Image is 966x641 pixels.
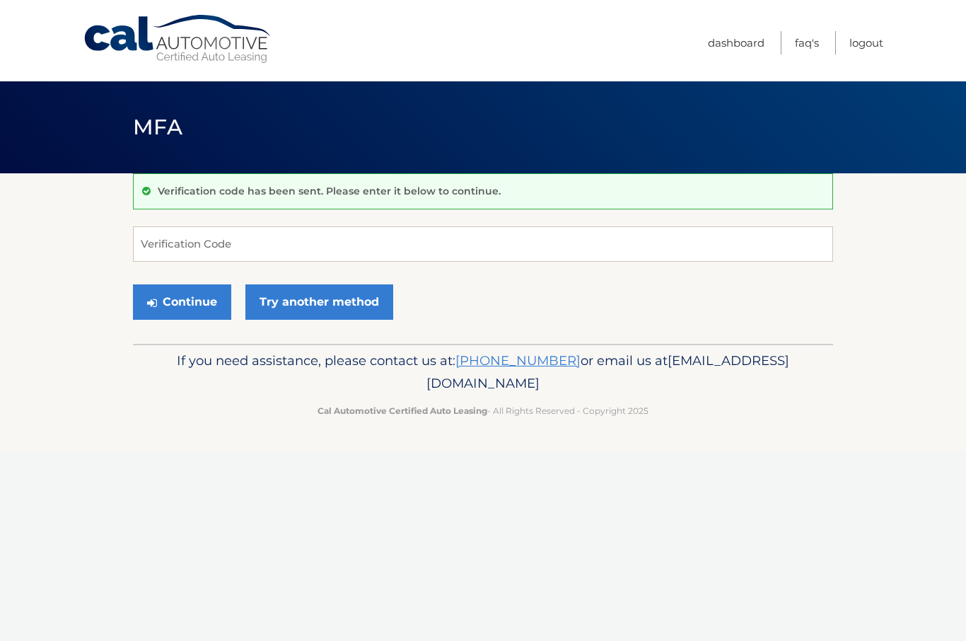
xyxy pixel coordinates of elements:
[455,352,581,369] a: [PHONE_NUMBER]
[426,352,789,391] span: [EMAIL_ADDRESS][DOMAIN_NAME]
[849,31,883,54] a: Logout
[795,31,819,54] a: FAQ's
[133,284,231,320] button: Continue
[708,31,764,54] a: Dashboard
[142,403,824,418] p: - All Rights Reserved - Copyright 2025
[83,14,274,64] a: Cal Automotive
[142,350,824,395] p: If you need assistance, please contact us at: or email us at
[133,226,833,262] input: Verification Code
[245,284,393,320] a: Try another method
[318,405,487,416] strong: Cal Automotive Certified Auto Leasing
[158,185,501,197] p: Verification code has been sent. Please enter it below to continue.
[133,114,182,140] span: MFA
